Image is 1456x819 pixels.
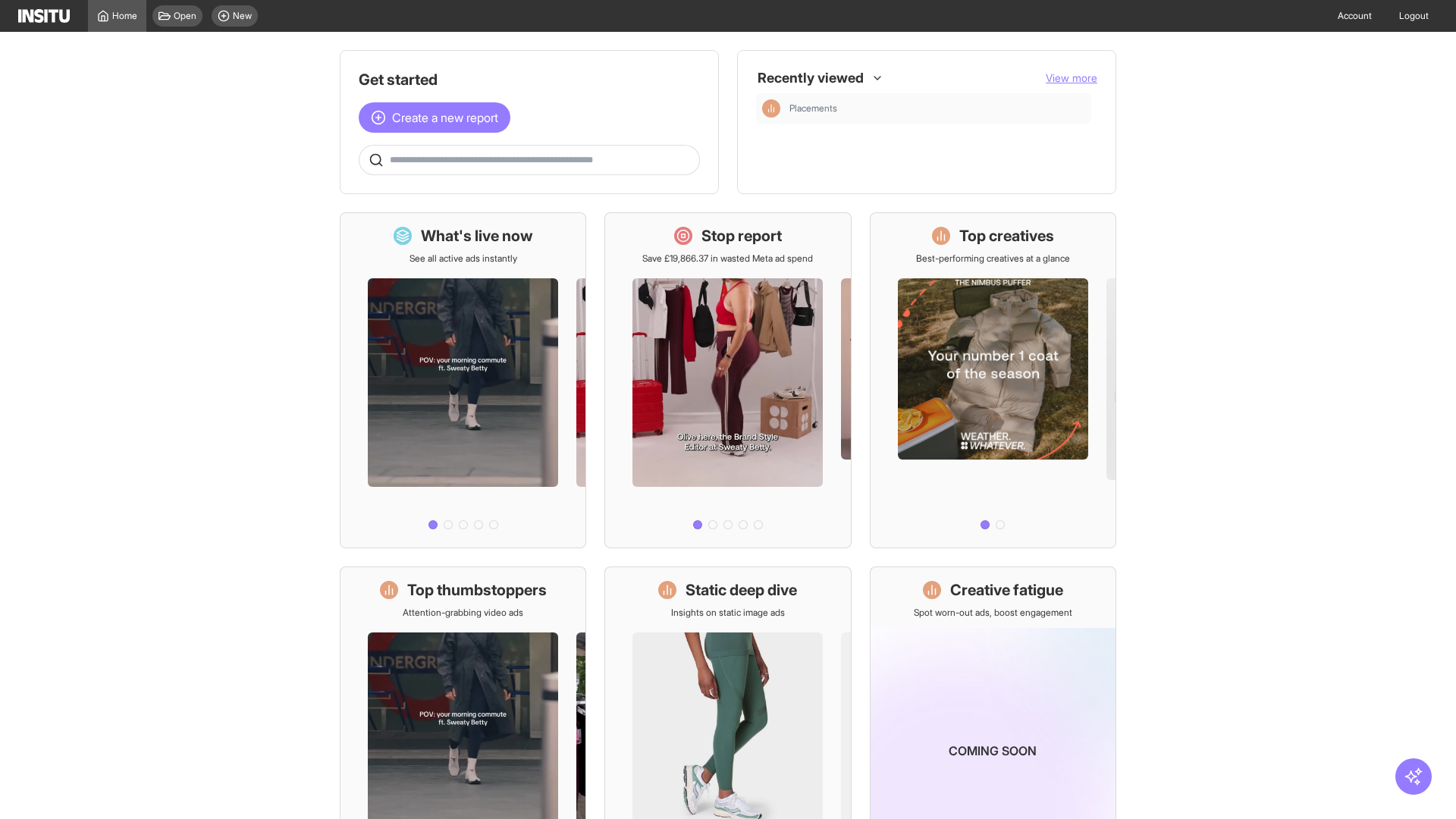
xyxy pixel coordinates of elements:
button: View more [1046,71,1097,86]
a: Stop reportSave £19,866.37 in wasted Meta ad spend [604,212,851,548]
h1: Top creatives [959,225,1054,246]
p: Best-performing creatives at a glance [916,253,1070,265]
span: Open [174,10,196,22]
p: Attention-grabbing video ads [403,607,523,619]
button: Create a new report [359,102,510,133]
span: Create a new report [392,108,498,127]
span: Home [112,10,137,22]
h1: Get started [359,69,700,90]
img: Logo [18,9,70,23]
a: Top creativesBest-performing creatives at a glance [870,212,1116,548]
h1: Stop report [701,225,782,246]
div: Insights [762,99,780,118]
span: View more [1046,71,1097,84]
span: Placements [789,102,837,115]
p: See all active ads instantly [409,253,517,265]
span: New [233,10,252,22]
p: Insights on static image ads [671,607,785,619]
h1: Static deep dive [686,579,797,601]
p: Save £19,866.37 in wasted Meta ad spend [642,253,813,265]
a: What's live nowSee all active ads instantly [340,212,586,548]
h1: Top thumbstoppers [407,579,547,601]
h1: What's live now [421,225,533,246]
span: Placements [789,102,1085,115]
